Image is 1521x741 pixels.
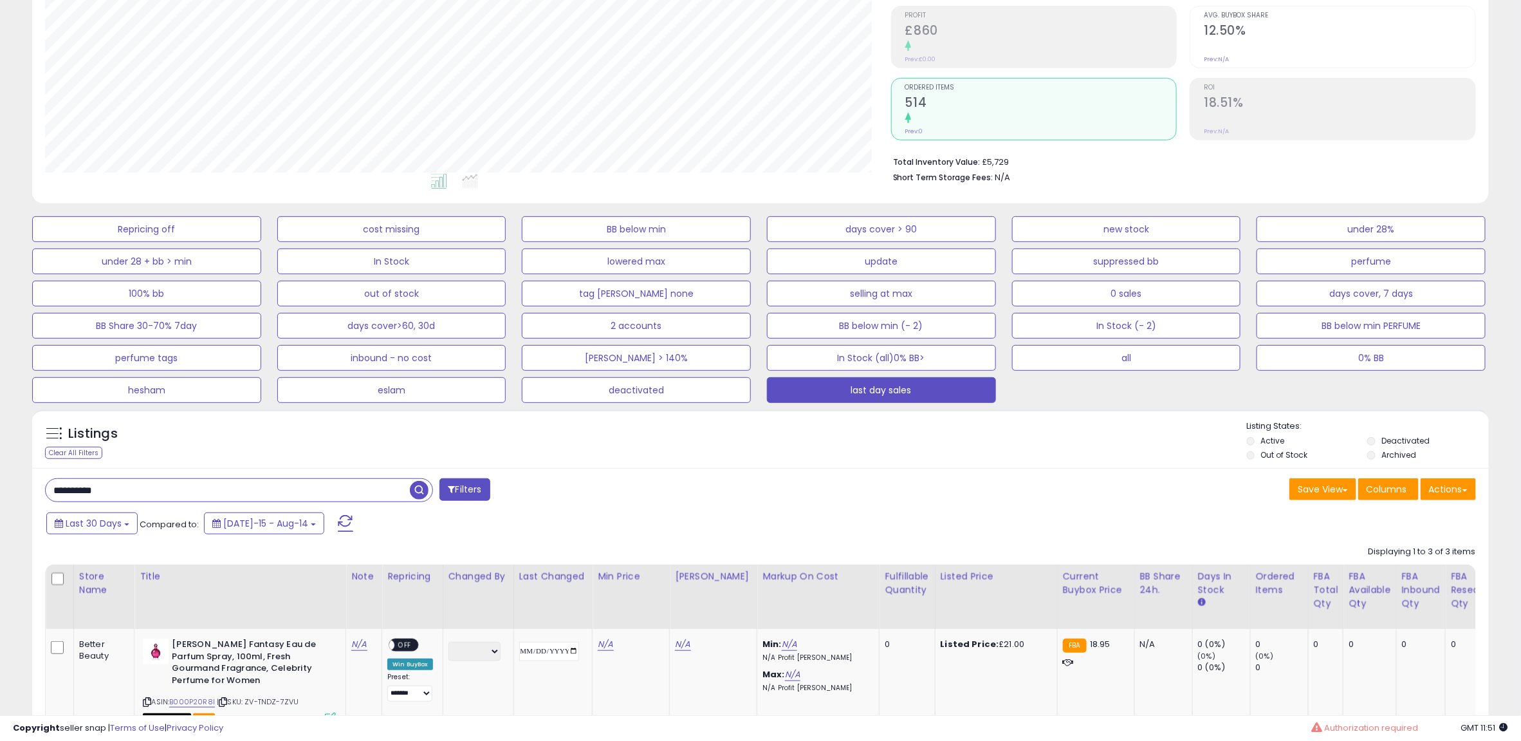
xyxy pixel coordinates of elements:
div: 0 [1349,639,1386,650]
span: Ordered Items [905,84,1177,91]
small: Days In Stock. [1198,597,1206,608]
button: hesham [32,377,261,403]
div: 0 [1402,639,1436,650]
div: [PERSON_NAME] [675,570,751,583]
button: eslam [277,377,506,403]
button: 2 accounts [522,313,751,339]
div: FBA Researching Qty [1451,570,1509,610]
button: Last 30 Days [46,512,138,534]
div: 0 [1451,639,1504,650]
span: [DATE]-15 - Aug-14 [223,517,308,530]
label: Archived [1381,449,1416,460]
button: selling at max [767,281,996,306]
button: In Stock [277,249,506,274]
button: days cover > 90 [767,216,996,242]
p: N/A Profit [PERSON_NAME] [762,684,869,693]
div: 0 [885,639,925,650]
span: N/A [995,171,1011,183]
b: Min: [762,638,782,650]
div: Listed Price [941,570,1052,583]
div: Preset: [387,673,433,702]
a: N/A [785,668,800,681]
span: Last 30 Days [66,517,122,530]
div: Clear All Filters [45,447,102,459]
button: Repricing off [32,216,261,242]
button: under 28 + bb > min [32,249,261,274]
button: [DATE]-15 - Aug-14 [204,512,324,534]
button: suppressed bb [1012,249,1241,274]
button: In Stock (all)0% BB> [767,345,996,371]
small: Prev: N/A [1204,127,1229,135]
b: Total Inventory Value: [893,156,981,167]
div: 0 (0%) [1198,639,1250,650]
label: Active [1261,435,1285,446]
div: Better Beauty [79,639,124,662]
button: BB Share 30-70% 7day [32,313,261,339]
button: BB below min [522,216,751,242]
button: [PERSON_NAME] > 140% [522,345,751,371]
span: ROI [1204,84,1475,91]
div: Repricing [387,570,438,583]
button: update [767,249,996,274]
div: Displaying 1 to 3 of 3 items [1369,546,1476,558]
h2: 514 [905,95,1177,113]
a: N/A [675,638,690,651]
button: days cover>60, 30d [277,313,506,339]
button: Actions [1421,478,1476,500]
b: Listed Price: [941,638,999,650]
div: Changed by [448,570,508,583]
div: BB Share 24h. [1140,570,1187,597]
div: Store Name [79,570,129,597]
div: 0 [1256,639,1308,650]
a: N/A [598,638,613,651]
span: FBA [193,713,215,724]
div: Markup on Cost [762,570,874,583]
div: Note [351,570,376,583]
h2: 18.51% [1204,95,1475,113]
span: | SKU: ZV-TNDZ-7ZVU [217,697,299,707]
b: Short Term Storage Fees: [893,172,993,183]
div: Ordered Items [1256,570,1303,597]
button: cost missing [277,216,506,242]
a: Terms of Use [110,722,165,734]
button: Filters [439,478,490,501]
span: Profit [905,12,1177,19]
span: All listings that are currently out of stock and unavailable for purchase on Amazon [143,713,191,724]
small: Prev: N/A [1204,55,1229,63]
button: Columns [1358,478,1419,500]
button: 0% BB [1257,345,1486,371]
div: Days In Stock [1198,570,1245,597]
div: Title [140,570,340,583]
div: 0 (0%) [1198,662,1250,673]
button: In Stock (- 2) [1012,313,1241,339]
small: FBA [1063,639,1087,653]
span: OFF [394,640,415,651]
button: inbound - no cost [277,345,506,371]
span: Avg. Buybox Share [1204,12,1475,19]
button: tag [PERSON_NAME] none [522,281,751,306]
div: 0 [1256,662,1308,673]
small: (0%) [1256,651,1274,661]
strong: Copyright [13,722,60,734]
button: lowered max [522,249,751,274]
div: £21.00 [941,639,1047,650]
small: Prev: £0.00 [905,55,936,63]
button: BB below min (- 2) [767,313,996,339]
div: Current Buybox Price [1063,570,1129,597]
div: N/A [1140,639,1183,650]
button: BB below min PERFUME [1257,313,1486,339]
div: Win BuyBox [387,659,433,670]
span: Compared to: [140,518,199,530]
label: Out of Stock [1261,449,1308,460]
b: [PERSON_NAME] Fantasy Eau de Parfum Spray, 100ml, Fresh Gourmand Fragrance, Celebrity Perfume for... [172,639,328,689]
h5: Listings [68,425,118,443]
th: CSV column name: cust_attr_2_Changed by [443,565,513,629]
a: B000P20R8I [169,697,215,708]
p: N/A Profit [PERSON_NAME] [762,653,869,662]
button: 0 sales [1012,281,1241,306]
div: Min Price [598,570,664,583]
a: N/A [782,638,797,651]
div: FBA inbound Qty [1402,570,1441,610]
button: under 28% [1257,216,1486,242]
button: new stock [1012,216,1241,242]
